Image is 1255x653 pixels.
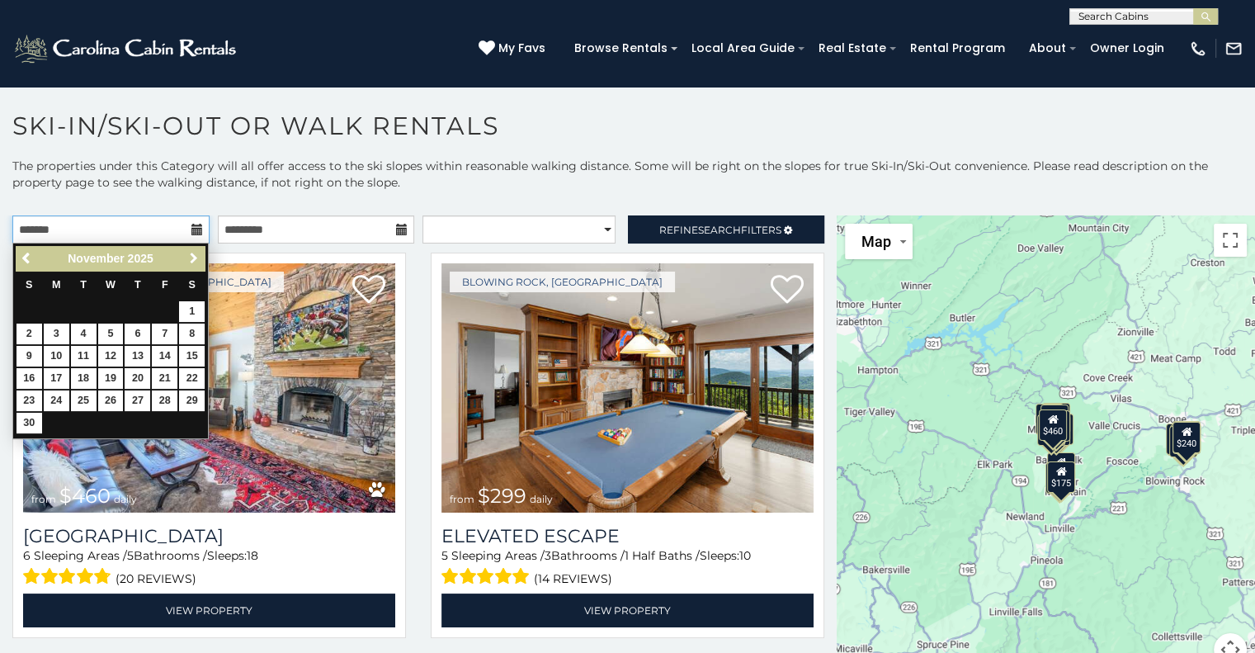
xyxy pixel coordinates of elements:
div: $165 [1040,405,1069,436]
a: Add to favorites [771,273,804,308]
div: $185 [1168,426,1196,457]
div: $180 [1166,424,1194,455]
span: (20 reviews) [116,568,196,589]
a: 10 [44,346,69,367]
div: $460 [1038,409,1066,441]
a: Browse Rentals [566,35,676,61]
span: (14 reviews) [534,568,612,589]
a: View Property [23,594,395,627]
a: 14 [152,346,177,367]
a: 12 [98,346,124,367]
a: 24 [44,390,69,411]
div: $115 [1042,403,1070,434]
span: Previous [21,252,34,265]
a: Previous [17,248,38,269]
a: Rental Program [902,35,1013,61]
span: 18 [247,548,258,563]
a: Local Area Guide [683,35,803,61]
a: 13 [125,346,150,367]
a: 11 [71,346,97,367]
a: Add to favorites [352,273,385,308]
img: mail-regular-white.png [1224,40,1243,58]
a: 25 [71,390,97,411]
div: $395 [1036,404,1064,435]
a: 7 [152,324,177,344]
span: 3 [545,548,551,563]
div: Sleeping Areas / Bathrooms / Sleeps: [441,547,814,589]
button: Toggle fullscreen view [1214,224,1247,257]
a: 3 [44,324,69,344]
span: $460 [59,484,111,508]
div: $175 [1046,461,1074,493]
a: Blowing Rock, [GEOGRAPHIC_DATA] [450,272,675,292]
span: Friday [162,279,168,291]
a: 22 [179,368,205,389]
a: About [1021,35,1074,61]
a: 17 [44,368,69,389]
span: Map [861,233,891,250]
a: 6 [125,324,150,344]
img: Mile High Lodge [23,263,395,513]
a: Next [183,248,204,269]
a: Owner Login [1082,35,1172,61]
div: $240 [1172,422,1201,453]
span: Tuesday [80,279,87,291]
span: Refine Filters [659,224,781,236]
span: Wednesday [106,279,116,291]
span: daily [530,493,553,505]
span: from [450,493,474,505]
a: RefineSearchFilters [628,215,825,244]
a: 4 [71,324,97,344]
div: $190 [1045,414,1073,445]
span: 10 [739,548,751,563]
span: 1 Half Baths / [625,548,700,563]
span: November [68,252,124,265]
span: My Favs [498,40,545,57]
a: 30 [17,413,42,433]
a: 15 [179,346,205,367]
span: Monday [52,279,61,291]
span: Search [698,224,741,236]
a: 23 [17,390,42,411]
div: $475 [1037,414,1065,446]
span: daily [114,493,137,505]
span: Saturday [189,279,196,291]
a: 2 [17,324,42,344]
span: $299 [478,484,526,508]
a: 26 [98,390,124,411]
a: 8 [179,324,205,344]
a: Elevated Escape from $299 daily [441,263,814,513]
span: Sunday [26,279,32,291]
span: from [31,493,56,505]
a: View Property [441,594,814,627]
a: 19 [98,368,124,389]
span: 5 [441,548,448,563]
a: 28 [152,390,177,411]
a: 5 [98,324,124,344]
a: Elevated Escape [441,525,814,547]
span: 5 [127,548,134,563]
a: 18 [71,368,97,389]
div: $570 [1041,410,1069,442]
a: 21 [152,368,177,389]
a: Mile High Lodge from $460 daily [23,263,395,513]
span: 6 [23,548,31,563]
span: Thursday [134,279,141,291]
a: 16 [17,368,42,389]
a: 27 [125,390,150,411]
img: Elevated Escape [441,263,814,513]
a: Real Estate [810,35,894,61]
span: Next [187,252,201,265]
img: phone-regular-white.png [1189,40,1207,58]
a: My Favs [479,40,550,58]
img: White-1-2.png [12,32,241,65]
a: [GEOGRAPHIC_DATA] [23,525,395,547]
span: 2025 [128,252,153,265]
div: $155 [1045,462,1073,494]
button: Change map style [845,224,913,259]
div: $190 [1047,452,1075,484]
a: 9 [17,346,42,367]
h3: Mile High Lodge [23,525,395,547]
a: 20 [125,368,150,389]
